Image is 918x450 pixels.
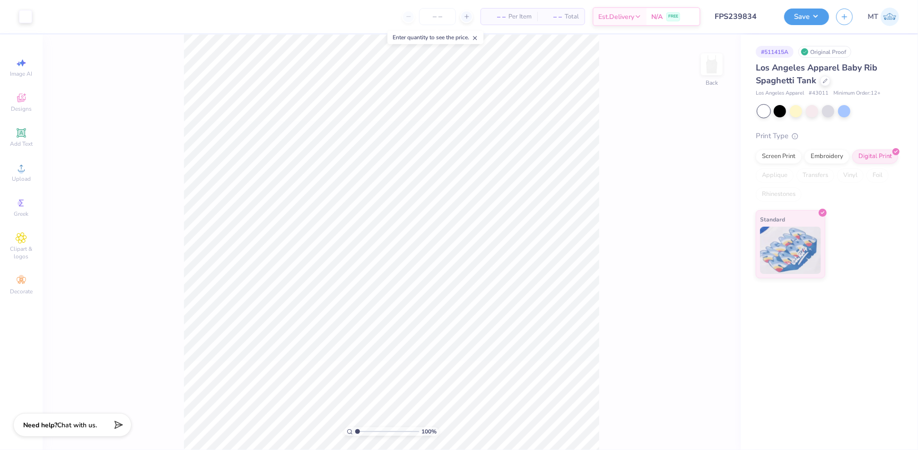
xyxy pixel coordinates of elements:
span: – – [543,12,562,22]
span: Est. Delivery [598,12,634,22]
span: Add Text [10,140,33,148]
span: 100 % [421,427,437,436]
span: MT [868,11,878,22]
a: MT [868,8,899,26]
div: Enter quantity to see the price. [387,31,483,44]
strong: Need help? [23,421,57,430]
img: Michelle Tapire [881,8,899,26]
span: Chat with us. [57,421,97,430]
span: Los Angeles Apparel Baby Rib Spaghetti Tank [756,62,877,86]
input: – – [419,8,456,25]
div: Applique [756,168,794,183]
div: Rhinestones [756,187,802,202]
div: Digital Print [852,150,898,164]
div: Original Proof [798,46,851,58]
span: N/A [651,12,663,22]
span: Greek [14,210,29,218]
div: # 511415A [756,46,794,58]
div: Foil [866,168,889,183]
button: Save [784,9,829,25]
div: Print Type [756,131,899,141]
span: Upload [12,175,31,183]
span: Standard [760,214,785,224]
div: Back [706,79,718,87]
img: Standard [760,227,821,274]
span: Per Item [508,12,532,22]
span: Minimum Order: 12 + [833,89,881,97]
span: # 43011 [809,89,829,97]
span: Los Angeles Apparel [756,89,804,97]
span: – – [487,12,506,22]
span: Designs [11,105,32,113]
span: Decorate [10,288,33,295]
div: Vinyl [837,168,864,183]
input: Untitled Design [708,7,777,26]
div: Screen Print [756,150,802,164]
span: Clipart & logos [5,245,38,260]
div: Embroidery [804,150,849,164]
span: Total [565,12,579,22]
span: FREE [668,13,678,20]
span: Image AI [10,70,33,78]
div: Transfers [796,168,834,183]
img: Back [702,55,721,74]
